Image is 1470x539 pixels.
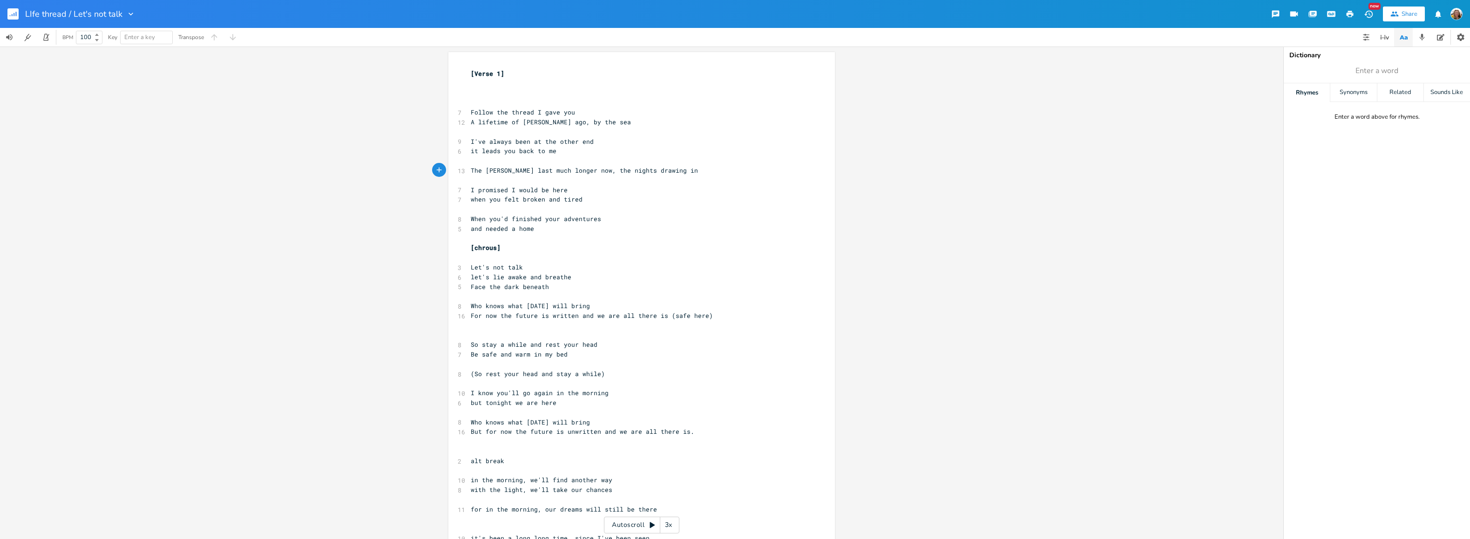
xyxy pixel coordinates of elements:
[471,389,609,397] span: I know you'll go again in the morning
[1330,83,1376,102] div: Synonyms
[471,350,568,358] span: Be safe and warm in my bed
[1359,6,1378,22] button: New
[471,147,556,155] span: it leads you back to me
[1424,83,1470,102] div: Sounds Like
[471,224,534,233] span: and needed a home
[1450,8,1463,20] img: Jasmine Rowe
[471,398,556,407] span: but tonight we are here
[1335,113,1420,121] div: Enter a word above for rhymes.
[471,69,504,78] span: [Verse 1]
[1289,52,1464,59] div: Dictionary
[25,10,122,18] span: LIfe thread / Let's not talk
[1284,83,1330,102] div: Rhymes
[471,485,612,494] span: with the light, we'll take our chances
[471,137,594,146] span: I've always been at the other end
[471,505,657,513] span: for in the morning, our dreams will still be there
[471,476,612,484] span: in the morning, we'll find another way
[471,370,605,378] span: (So rest your head and stay a while)
[471,195,583,203] span: when you felt broken and tired
[471,263,523,271] span: Let's not talk
[471,243,501,252] span: [chrous]
[471,166,698,175] span: The [PERSON_NAME] last much longer now, the nights drawing in
[62,35,73,40] div: BPM
[660,517,677,533] div: 3x
[471,311,713,320] span: For now the future is written and we are all there is (safe here)
[471,215,601,223] span: When you'd finished your adventures
[108,34,117,40] div: Key
[1383,7,1425,21] button: Share
[1402,10,1417,18] div: Share
[1355,66,1398,76] span: Enter a word
[471,108,575,116] span: Follow the thread I gave you
[471,418,590,426] span: Who knows what [DATE] will bring
[471,273,571,281] span: let's lie awake and breathe
[471,186,568,194] span: I promised I would be here
[124,33,155,41] span: Enter a key
[1368,3,1381,10] div: New
[471,283,549,291] span: Face the dark beneath
[471,340,597,349] span: So stay a while and rest your head
[604,517,679,533] div: Autoscroll
[1377,83,1423,102] div: Related
[471,457,504,465] span: alt break
[471,118,631,126] span: A lifetime of [PERSON_NAME] ago, by the sea
[178,34,204,40] div: Transpose
[471,427,694,436] span: But for now the future is unwritten and we are all there is.
[471,302,590,310] span: Who knows what [DATE] will bring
